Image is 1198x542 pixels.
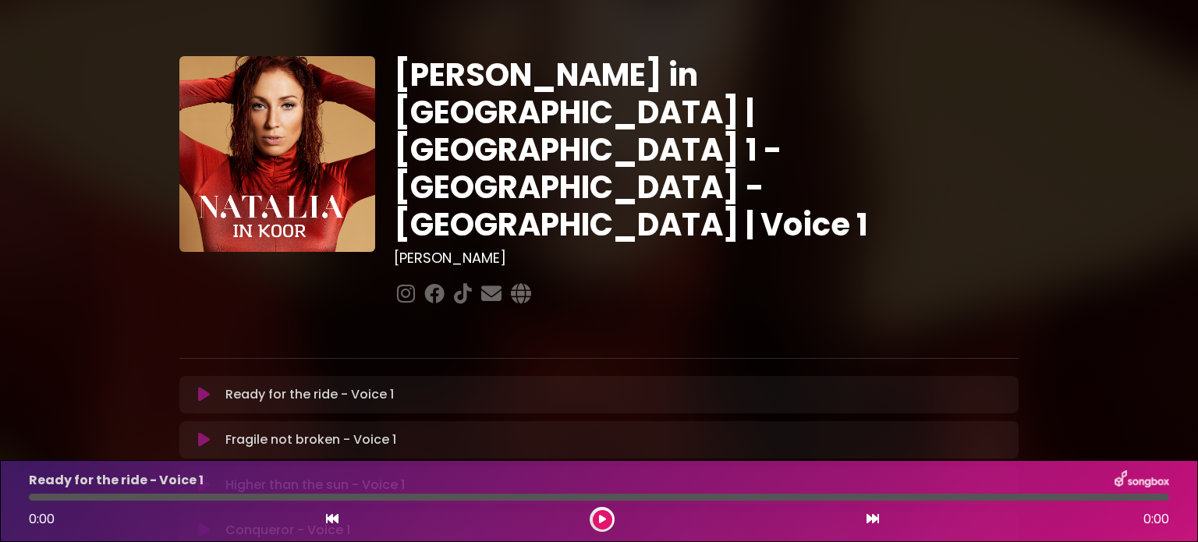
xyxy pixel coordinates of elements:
[1143,510,1169,529] span: 0:00
[225,430,396,449] p: Fragile not broken - Voice 1
[1115,470,1169,491] img: songbox-logo-white.png
[394,250,1019,267] h3: [PERSON_NAME]
[394,56,1019,243] h1: [PERSON_NAME] in [GEOGRAPHIC_DATA] | [GEOGRAPHIC_DATA] 1 - [GEOGRAPHIC_DATA] - [GEOGRAPHIC_DATA] ...
[29,510,55,528] span: 0:00
[29,471,204,490] p: Ready for the ride - Voice 1
[179,56,375,252] img: YTVS25JmS9CLUqXqkEhs
[225,385,394,404] p: Ready for the ride - Voice 1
